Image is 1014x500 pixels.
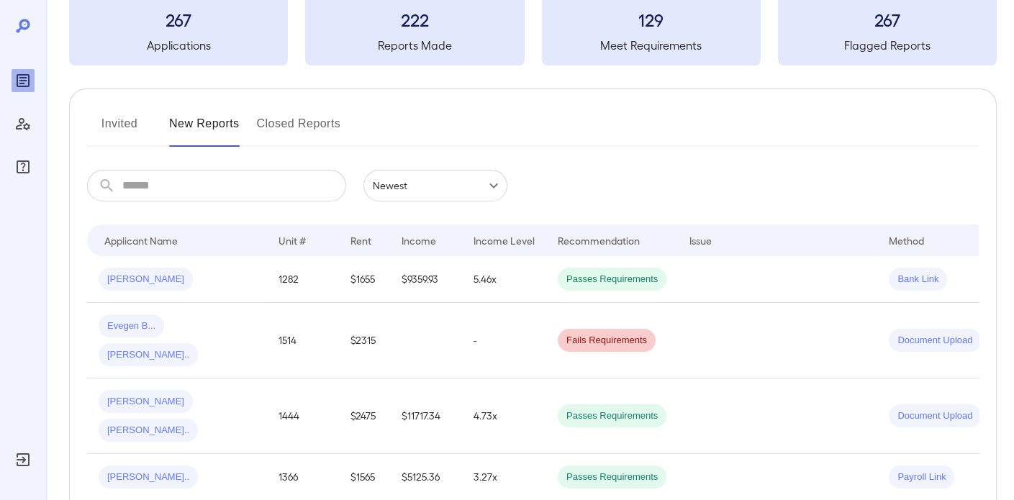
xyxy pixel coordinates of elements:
[99,348,198,362] span: [PERSON_NAME]..
[558,273,666,286] span: Passes Requirements
[267,378,339,454] td: 1444
[104,232,178,249] div: Applicant Name
[12,112,35,135] div: Manage Users
[69,8,288,31] h3: 267
[305,8,524,31] h3: 222
[339,303,390,378] td: $2315
[889,232,924,249] div: Method
[390,256,462,303] td: $9359.93
[12,448,35,471] div: Log Out
[889,409,981,423] span: Document Upload
[99,319,164,333] span: Evegen B...
[99,395,193,409] span: [PERSON_NAME]
[889,273,947,286] span: Bank Link
[99,424,198,437] span: [PERSON_NAME]..
[558,471,666,484] span: Passes Requirements
[542,8,761,31] h3: 129
[12,69,35,92] div: Reports
[99,471,198,484] span: [PERSON_NAME]..
[689,232,712,249] div: Issue
[267,303,339,378] td: 1514
[169,112,240,147] button: New Reports
[542,37,761,54] h5: Meet Requirements
[339,378,390,454] td: $2475
[12,155,35,178] div: FAQ
[87,112,152,147] button: Invited
[267,256,339,303] td: 1282
[99,273,193,286] span: [PERSON_NAME]
[778,8,997,31] h3: 267
[778,37,997,54] h5: Flagged Reports
[305,37,524,54] h5: Reports Made
[889,471,954,484] span: Payroll Link
[462,256,546,303] td: 5.46x
[350,232,374,249] div: Rent
[69,37,288,54] h5: Applications
[462,378,546,454] td: 4.73x
[339,256,390,303] td: $1655
[558,409,666,423] span: Passes Requirements
[474,232,535,249] div: Income Level
[402,232,436,249] div: Income
[363,170,507,201] div: Newest
[558,334,656,347] span: Fails Requirements
[462,303,546,378] td: -
[889,334,981,347] span: Document Upload
[279,232,306,249] div: Unit #
[558,232,640,249] div: Recommendation
[390,378,462,454] td: $11717.34
[257,112,341,147] button: Closed Reports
